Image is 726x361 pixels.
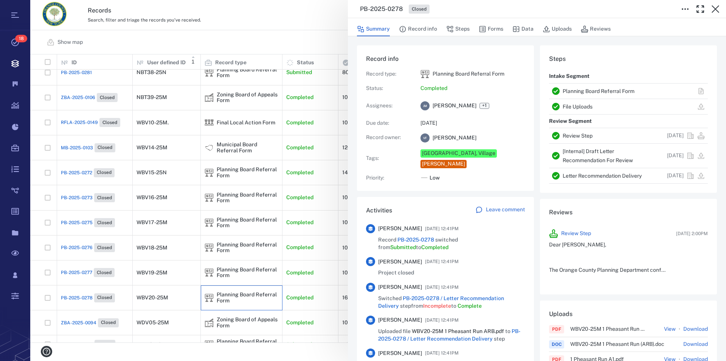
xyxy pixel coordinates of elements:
span: [PERSON_NAME] [378,284,422,291]
span: [DATE] 12:41PM [425,316,459,325]
span: Help [17,5,33,12]
span: [PERSON_NAME] [378,316,422,324]
span: +1 [481,102,488,109]
span: WBV20-25M 1 Pheasant Run ARB.pdf [412,328,505,334]
span: Closed [410,6,428,12]
button: Reviews [581,22,611,36]
p: [DATE] [667,152,684,160]
p: [DATE] [667,172,684,180]
a: PB-2025-0278 / Letter Recommendation Delivery [378,328,520,342]
span: 18 [15,35,27,42]
span: Incomplete [423,303,451,309]
button: Toggle to Edit Boxes [678,2,693,17]
div: V F [420,133,430,143]
p: Completed [420,85,525,92]
a: Planning Board Referral Form [563,88,634,94]
h6: Reviews [549,208,708,217]
h3: PB-2025-0278 [360,5,403,14]
span: [PERSON_NAME] [378,350,422,357]
p: The Orange County Planning Department conf... [549,266,708,274]
h6: Steps [549,54,708,64]
a: File Uploads [563,104,593,110]
a: Review Step [563,133,593,139]
p: Intake Segment [549,70,589,83]
span: Project closed [378,269,414,277]
div: Record infoRecord type:icon Planning Board Referral FormPlanning Board Referral FormStatus:Comple... [357,45,534,197]
button: Toggle Fullscreen [693,2,708,17]
div: J M [420,101,430,110]
div: StepsIntake SegmentPlanning Board Referral FormFile UploadsReview SegmentReview Step[DATE][Intern... [540,45,717,199]
span: [PERSON_NAME] [378,225,422,232]
img: icon Planning Board Referral Form [420,70,430,79]
span: [DATE] 12:41PM [425,224,459,233]
a: [Internal] Draft Letter Recommendation For Review [563,148,633,163]
button: Steps [446,22,470,36]
p: Record owner : [366,134,411,141]
span: [DATE] 12:41PM [425,257,459,266]
a: Leave comment [475,206,525,215]
p: Review Segment [549,115,592,128]
button: Close [708,2,723,17]
p: Leave comment [486,206,525,214]
span: [DATE] 12:41PM [425,283,459,292]
p: · [677,325,682,334]
div: [PERSON_NAME] [422,160,465,168]
a: Download [683,341,708,348]
div: [GEOGRAPHIC_DATA], Village [422,150,495,157]
span: Completed [421,244,448,250]
div: ReviewsReview Step[DATE] 2:00PMDear [PERSON_NAME], The Orange County Planning Department conf... [540,199,717,301]
p: Dear [PERSON_NAME], [549,241,708,249]
span: [PERSON_NAME] [433,102,476,110]
div: PDF [552,326,561,333]
a: Review Step [561,230,591,237]
span: +1 [479,103,489,109]
span: Record switched from to [378,236,525,251]
a: Download [683,325,708,333]
p: [DATE] [667,132,684,139]
button: Forms [479,22,503,36]
div: DOC [552,341,562,348]
span: WBV20-25M 1 Pheasant Run (ARB).doc [570,341,683,347]
span: [PERSON_NAME] [378,258,422,266]
a: PB-2025-0278 [397,237,434,243]
span: [DATE] 12:41PM [425,349,459,358]
a: Letter Recommendation Delivery [563,173,642,179]
span: Complete [458,303,482,309]
span: [DATE] 2:00PM [676,230,708,237]
span: Submitted [390,244,416,250]
div: Review Step[DATE] 2:00PMDear [PERSON_NAME], The Orange County Planning Department conf... [543,223,714,285]
span: Uploaded file to step [378,328,525,342]
h6: Uploads [549,310,572,319]
p: Priority : [366,174,411,182]
button: Record info [399,22,437,36]
p: [DATE] [420,119,525,127]
p: Planning Board Referral Form [433,70,504,78]
button: View [664,325,676,333]
p: Status : [366,85,411,92]
p: Assignees : [366,102,411,110]
p: Record type : [366,70,411,78]
span: Low [430,174,440,182]
a: PB-2025-0278 / Letter Recommendation Delivery [378,295,504,309]
span: Switched step from to [378,295,525,310]
h6: Record info [366,54,525,64]
button: Data [512,22,534,36]
span: [PERSON_NAME] [433,134,476,142]
button: Uploads [543,22,572,36]
p: Due date : [366,119,411,127]
h6: Activities [366,206,392,215]
span: WBV20-25M 1 Pheasant Run ARB.pdf [570,326,664,332]
div: Planning Board Referral Form [420,70,430,79]
p: Tags : [366,155,411,162]
button: Summary [357,22,390,36]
